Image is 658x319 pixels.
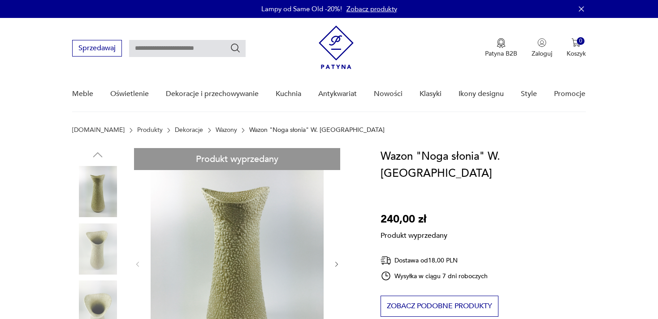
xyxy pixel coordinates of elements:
[249,127,385,134] p: Wazon "Noga słonia" W. [GEOGRAPHIC_DATA]
[72,40,122,57] button: Sprzedawaj
[459,77,504,111] a: Ikony designu
[261,4,342,13] p: Lampy od Same Old -20%!
[497,38,506,48] img: Ikona medalu
[420,77,442,111] a: Klasyki
[532,49,552,58] p: Zaloguj
[110,77,149,111] a: Oświetlenie
[72,46,122,52] a: Sprzedawaj
[381,148,586,182] h1: Wazon "Noga słonia" W. [GEOGRAPHIC_DATA]
[72,77,93,111] a: Meble
[72,127,125,134] a: [DOMAIN_NAME]
[381,255,488,266] div: Dostawa od 18,00 PLN
[381,211,447,228] p: 240,00 zł
[554,77,585,111] a: Promocje
[137,127,163,134] a: Produkty
[567,49,586,58] p: Koszyk
[381,255,391,266] img: Ikona dostawy
[166,77,259,111] a: Dekoracje i przechowywanie
[381,271,488,281] div: Wysyłka w ciągu 7 dni roboczych
[346,4,397,13] a: Zobacz produkty
[485,38,517,58] button: Patyna B2B
[276,77,301,111] a: Kuchnia
[374,77,403,111] a: Nowości
[485,38,517,58] a: Ikona medaluPatyna B2B
[521,77,537,111] a: Style
[319,26,354,69] img: Patyna - sklep z meblami i dekoracjami vintage
[216,127,237,134] a: Wazony
[381,228,447,240] p: Produkt wyprzedany
[318,77,357,111] a: Antykwariat
[537,38,546,47] img: Ikonka użytkownika
[532,38,552,58] button: Zaloguj
[381,296,498,317] button: Zobacz podobne produkty
[571,38,580,47] img: Ikona koszyka
[230,43,241,53] button: Szukaj
[567,38,586,58] button: 0Koszyk
[485,49,517,58] p: Patyna B2B
[175,127,203,134] a: Dekoracje
[577,37,584,45] div: 0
